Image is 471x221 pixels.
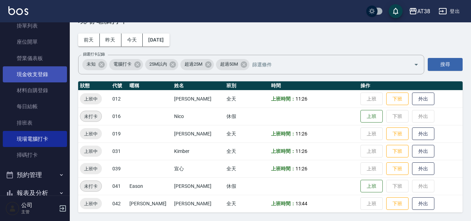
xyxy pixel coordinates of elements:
[3,115,67,131] a: 排班表
[111,125,128,142] td: 019
[100,34,121,46] button: 昨天
[111,90,128,108] td: 012
[21,209,57,215] p: 主管
[128,177,172,195] td: Eason
[80,130,102,138] span: 上班中
[172,195,224,212] td: [PERSON_NAME]
[128,81,172,90] th: 暱稱
[271,201,296,206] b: 上班時間：
[389,4,403,18] button: save
[296,166,308,171] span: 11:26
[428,58,463,71] button: 搜尋
[386,197,409,210] button: 下班
[251,58,402,71] input: 篩選條件
[172,142,224,160] td: Kimber
[143,34,169,46] button: [DATE]
[386,162,409,175] button: 下班
[296,201,308,206] span: 13:44
[80,113,102,120] span: 未打卡
[121,34,143,46] button: 今天
[436,5,463,18] button: 登出
[145,61,171,68] span: 25M以內
[386,145,409,158] button: 下班
[82,61,100,68] span: 未知
[109,61,136,68] span: 電腦打卡
[82,59,107,70] div: 未知
[271,166,296,171] b: 上班時間：
[80,95,102,103] span: 上班中
[8,6,28,15] img: Logo
[3,184,67,202] button: 報表及分析
[271,96,296,102] b: 上班時間：
[172,177,224,195] td: [PERSON_NAME]
[296,96,308,102] span: 11:26
[412,127,434,140] button: 外出
[412,197,434,210] button: 外出
[128,195,172,212] td: [PERSON_NAME]
[271,131,296,137] b: 上班時間：
[21,202,57,209] h5: 公司
[83,52,105,57] label: 篩選打卡記錄
[412,145,434,158] button: 外出
[3,166,67,184] button: 預約管理
[172,81,224,90] th: 姓名
[296,131,308,137] span: 11:26
[3,131,67,147] a: 現場電腦打卡
[360,110,383,123] button: 上班
[225,160,269,177] td: 全天
[3,98,67,115] a: 每日結帳
[80,148,102,155] span: 上班中
[386,127,409,140] button: 下班
[216,59,249,70] div: 超過50M
[3,147,67,163] a: 掃碼打卡
[111,108,128,125] td: 016
[225,195,269,212] td: 全天
[172,160,224,177] td: 宣心
[359,81,463,90] th: 操作
[271,148,296,154] b: 上班時間：
[80,200,102,207] span: 上班中
[109,59,143,70] div: 電腦打卡
[296,148,308,154] span: 11:26
[411,59,422,70] button: Open
[180,59,214,70] div: 超過25M
[111,195,128,212] td: 042
[3,50,67,66] a: 營業儀表板
[80,183,102,190] span: 未打卡
[3,66,67,82] a: 現金收支登錄
[172,108,224,125] td: Nico
[225,81,269,90] th: 班別
[360,180,383,193] button: 上班
[412,162,434,175] button: 外出
[216,61,242,68] span: 超過50M
[111,160,128,177] td: 039
[412,93,434,105] button: 外出
[180,61,207,68] span: 超過25M
[417,7,430,16] div: AT38
[111,142,128,160] td: 031
[78,81,111,90] th: 狀態
[386,93,409,105] button: 下班
[225,90,269,108] td: 全天
[406,4,433,19] button: AT38
[3,82,67,98] a: 材料自購登錄
[3,18,67,34] a: 掛單列表
[225,142,269,160] td: 全天
[3,34,67,50] a: 座位開單
[78,34,100,46] button: 前天
[145,59,179,70] div: 25M以內
[111,177,128,195] td: 041
[111,81,128,90] th: 代號
[6,201,20,215] img: Person
[225,108,269,125] td: 休假
[225,177,269,195] td: 休假
[80,165,102,172] span: 上班中
[225,125,269,142] td: 全天
[172,125,224,142] td: [PERSON_NAME]
[172,90,224,108] td: [PERSON_NAME]
[269,81,359,90] th: 時間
